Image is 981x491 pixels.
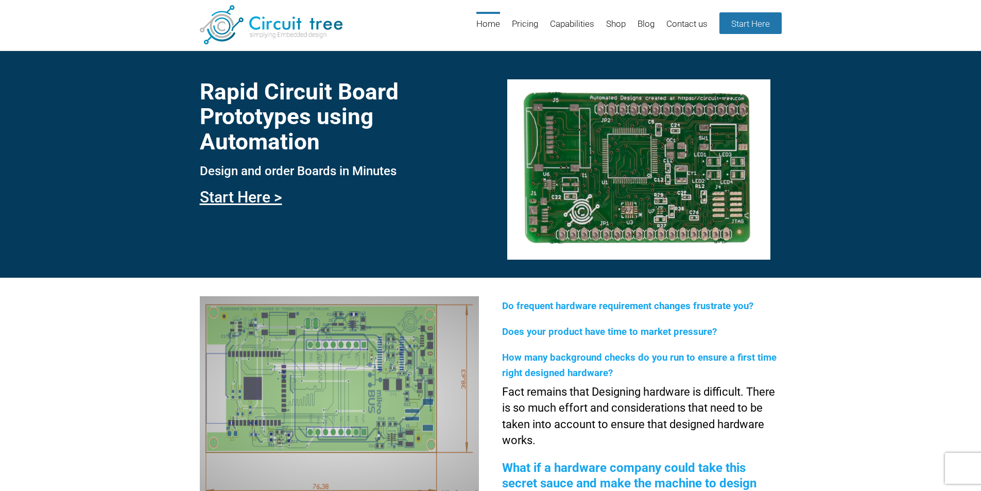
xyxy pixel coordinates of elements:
[200,188,282,206] a: Start Here >
[502,352,777,379] span: How many background checks do you run to ensure a first time right designed hardware?
[638,12,655,45] a: Blog
[502,300,753,312] span: Do frequent hardware requirement changes frustrate you?
[512,12,538,45] a: Pricing
[502,326,717,337] span: Does your product have time to market pressure?
[550,12,594,45] a: Capabilities
[502,384,781,449] p: Fact remains that Designing hardware is difficult. There is so much effort and considerations tha...
[476,12,500,45] a: Home
[200,164,479,178] h3: Design and order Boards in Minutes
[719,12,782,34] a: Start Here
[200,5,342,44] img: Circuit Tree
[666,12,708,45] a: Contact us
[606,12,626,45] a: Shop
[200,79,479,154] h1: Rapid Circuit Board Prototypes using Automation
